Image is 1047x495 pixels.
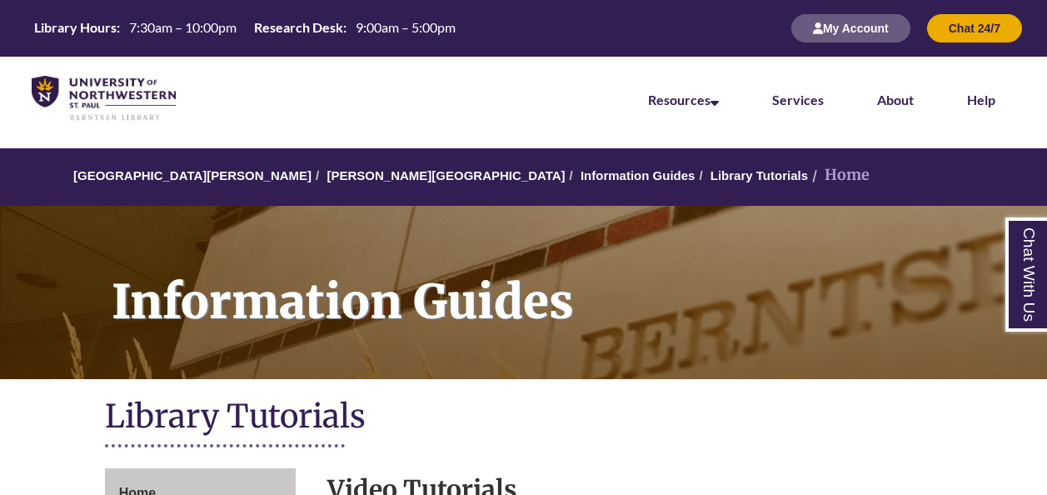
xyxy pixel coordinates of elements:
[73,168,312,182] a: [GEOGRAPHIC_DATA][PERSON_NAME]
[791,21,910,35] a: My Account
[247,18,349,37] th: Research Desk:
[27,18,122,37] th: Library Hours:
[27,18,462,38] a: Hours Today
[93,206,1047,357] h1: Information Guides
[581,168,696,182] a: Information Guides
[27,18,462,37] table: Hours Today
[648,92,719,107] a: Resources
[772,92,824,107] a: Services
[877,92,914,107] a: About
[327,168,565,182] a: [PERSON_NAME][GEOGRAPHIC_DATA]
[105,396,943,440] h1: Library Tutorials
[710,168,808,182] a: Library Tutorials
[791,14,910,42] button: My Account
[808,163,870,187] li: Home
[32,76,176,122] img: UNWSP Library Logo
[927,21,1022,35] a: Chat 24/7
[967,92,995,107] a: Help
[927,14,1022,42] button: Chat 24/7
[356,19,456,35] span: 9:00am – 5:00pm
[129,19,237,35] span: 7:30am – 10:00pm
